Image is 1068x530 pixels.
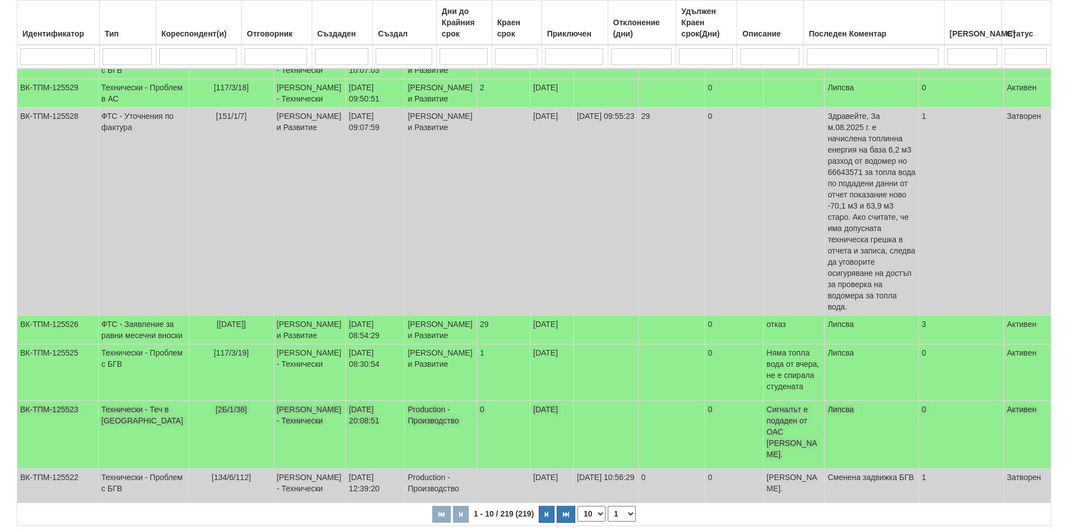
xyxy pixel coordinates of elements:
[346,344,405,401] td: [DATE] 08:30:54
[740,26,800,42] div: Описание
[20,26,96,42] div: Идентификатор
[436,1,492,45] th: Дни до Крайния срок: No sort applied, activate to apply an ascending sort
[346,316,405,344] td: [DATE] 08:54:29
[373,1,437,45] th: Създал: No sort applied, activate to apply an ascending sort
[432,506,451,523] button: Първа страница
[530,344,574,401] td: [DATE]
[480,348,484,357] span: 1
[495,15,539,42] div: Краен срок
[214,348,248,357] span: [117/3/19]
[405,79,477,108] td: [PERSON_NAME] и Развитие
[17,1,100,45] th: Идентификатор: No sort applied, activate to apply an ascending sort
[1004,316,1051,344] td: Активен
[405,316,477,344] td: [PERSON_NAME] и Развитие
[346,469,405,503] td: [DATE] 12:39:20
[608,506,636,522] select: Страница номер
[638,469,705,503] td: 0
[405,401,477,469] td: Production - Производство
[530,469,574,503] td: [DATE]
[98,316,189,344] td: ФТС - Заявление за равни месечни вноски
[216,405,247,414] span: [2Б/1/38]
[17,316,99,344] td: ВК-ТПМ-125526
[919,316,1004,344] td: 3
[405,344,477,401] td: [PERSON_NAME] и Развитие
[17,79,99,108] td: ВК-ТПМ-125529
[574,108,639,316] td: [DATE] 09:55:23
[98,401,189,469] td: Технически - Теч в [GEOGRAPHIC_DATA]
[159,26,239,42] div: Кореспондент(и)
[679,3,734,42] div: Удължен Краен срок(Дни)
[574,469,639,503] td: [DATE] 10:56:29
[99,1,156,45] th: Тип: No sort applied, activate to apply an ascending sort
[919,344,1004,401] td: 0
[480,320,489,329] span: 29
[274,316,346,344] td: [PERSON_NAME] и Развитие
[274,469,346,503] td: [PERSON_NAME] - Технически
[346,108,405,316] td: [DATE] 09:07:59
[1004,79,1051,108] td: Активен
[274,401,346,469] td: [PERSON_NAME] - Технически
[827,112,915,311] span: Здравейте, За м.08.2025 г. е начислена топлинна енергия на база 6,2 м3 разход от водомер но 66643...
[405,469,477,503] td: Production - Производство
[17,469,99,503] td: ВК-ТПМ-125522
[98,79,189,108] td: Технически - Проблем в АС
[827,348,854,357] span: Липсва
[274,79,346,108] td: [PERSON_NAME] - Технически
[530,108,574,316] td: [DATE]
[214,83,248,92] span: [117/3/18]
[217,320,246,329] span: [[DATE]]
[530,316,574,344] td: [DATE]
[611,15,673,42] div: Отклонение (дни)
[1004,401,1051,469] td: Активен
[947,26,998,42] div: [PERSON_NAME]
[705,401,764,469] td: 0
[216,112,247,121] span: [151/1/7]
[803,1,944,45] th: Последен Коментар: No sort applied, activate to apply an ascending sort
[480,405,484,414] span: 0
[827,320,854,329] span: Липсва
[705,469,764,503] td: 0
[244,26,308,42] div: Отговорник
[530,401,574,469] td: [DATE]
[919,79,1004,108] td: 0
[17,108,99,316] td: ВК-ТПМ-125528
[542,1,608,45] th: Приключен: No sort applied, activate to apply an ascending sort
[545,26,605,42] div: Приключен
[705,108,764,316] td: 0
[98,344,189,401] td: Технически - Проблем с БГВ
[944,1,1001,45] th: Брой Файлове: No sort applied, activate to apply an ascending sort
[346,401,405,469] td: [DATE] 20:08:51
[17,401,99,469] td: ВК-ТПМ-125523
[676,1,737,45] th: Удължен Краен срок(Дни): No sort applied, activate to apply an ascending sort
[242,1,312,45] th: Отговорник: No sort applied, activate to apply an ascending sort
[737,1,803,45] th: Описание: No sort applied, activate to apply an ascending sort
[376,26,433,42] div: Създал
[530,79,574,108] td: [DATE]
[705,344,764,401] td: 0
[608,1,676,45] th: Отклонение (дни): No sort applied, activate to apply an ascending sort
[919,401,1004,469] td: 0
[346,79,405,108] td: [DATE] 09:50:51
[919,469,1004,503] td: 1
[557,506,575,523] button: Последна страница
[539,506,554,523] button: Следваща страница
[766,319,821,330] p: отказ
[315,26,370,42] div: Създаден
[807,26,941,42] div: Последен Коментар
[274,344,346,401] td: [PERSON_NAME] - Технически
[705,316,764,344] td: 0
[705,79,764,108] td: 0
[766,347,821,392] p: Няма топла вода от вчера, не е спирала студената
[212,473,251,482] span: [134/6/112]
[1004,344,1051,401] td: Активен
[453,506,469,523] button: Предишна страница
[1001,1,1051,45] th: Статус: No sort applied, activate to apply an ascending sort
[1004,469,1051,503] td: Затворен
[17,344,99,401] td: ВК-ТПМ-125525
[492,1,542,45] th: Краен срок: No sort applied, activate to apply an ascending sort
[103,26,153,42] div: Тип
[480,83,484,92] span: 2
[405,108,477,316] td: [PERSON_NAME] и Развитие
[638,108,705,316] td: 29
[98,469,189,503] td: Технически - Проблем с БГВ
